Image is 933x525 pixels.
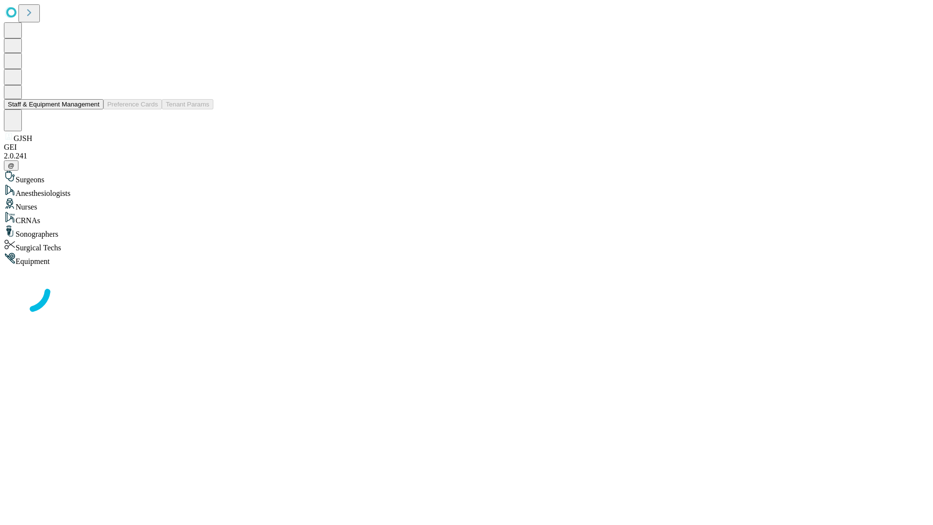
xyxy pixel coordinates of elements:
[4,160,18,171] button: @
[4,171,929,184] div: Surgeons
[14,134,32,142] span: GJSH
[4,99,104,109] button: Staff & Equipment Management
[8,162,15,169] span: @
[4,152,929,160] div: 2.0.241
[4,211,929,225] div: CRNAs
[4,225,929,239] div: Sonographers
[4,239,929,252] div: Surgical Techs
[4,252,929,266] div: Equipment
[104,99,162,109] button: Preference Cards
[4,184,929,198] div: Anesthesiologists
[4,143,929,152] div: GEI
[4,198,929,211] div: Nurses
[162,99,213,109] button: Tenant Params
